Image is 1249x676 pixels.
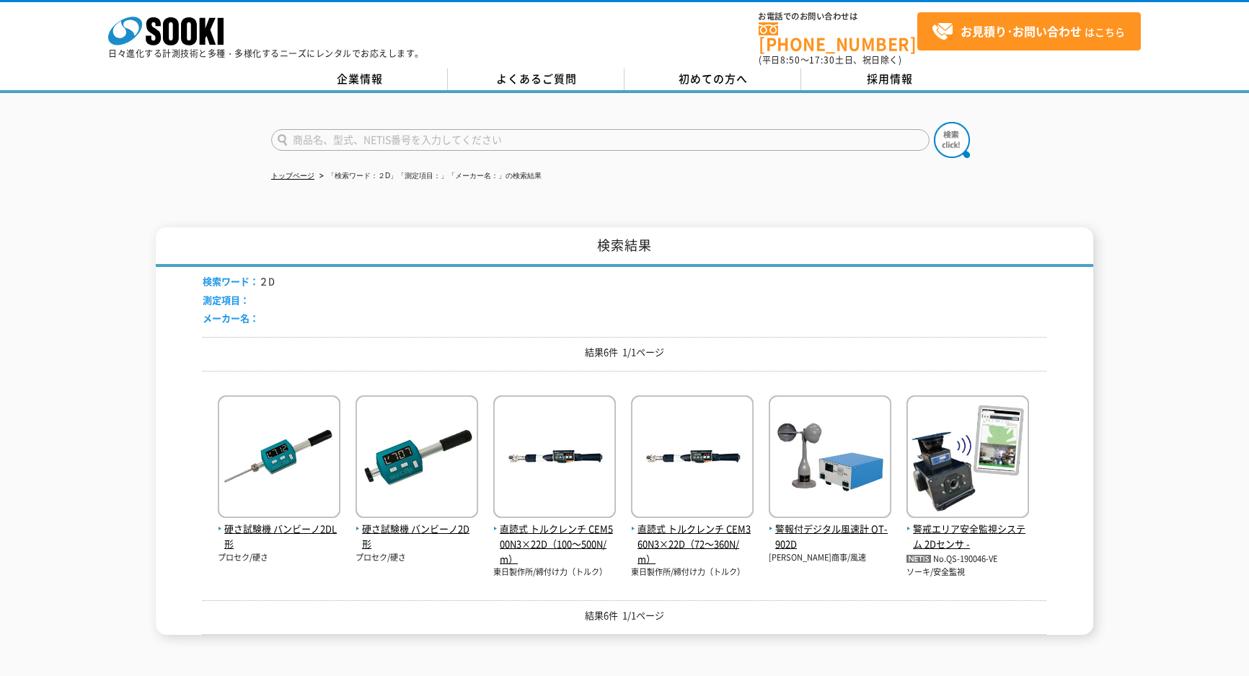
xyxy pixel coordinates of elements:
a: 警報付デジタル風速計 OT-902D [769,506,891,551]
span: 検索ワード： [203,274,259,288]
span: はこちら [932,21,1125,43]
span: 硬さ試験機 バンビーノ2DL形 [218,522,340,552]
span: 初めての方へ [679,71,748,87]
span: 硬さ試験機 バンビーノ2D形 [356,522,478,552]
a: 企業情報 [271,69,448,90]
img: バンビーノ2D形 [356,395,478,522]
li: 「検索ワード：２D」「測定項目：」「メーカー名：」の検索結果 [317,169,542,184]
img: CEM500N3×22D（100～500N/m） [493,395,616,522]
a: 初めての方へ [624,69,801,90]
p: [PERSON_NAME]商事/風速 [769,552,891,564]
p: 東日製作所/締付け力（トルク） [631,566,754,579]
span: 直読式 トルクレンチ CEM360N3×22D（72～360N/m） [631,522,754,566]
a: [PHONE_NUMBER] [759,22,917,52]
p: プロセク/硬さ [356,552,478,564]
input: 商品名、型式、NETIS番号を入力してください [271,129,930,151]
p: プロセク/硬さ [218,552,340,564]
a: 硬さ試験機 バンビーノ2DL形 [218,506,340,551]
a: 警戒エリア安全監視システム 2Dセンサ - [906,506,1029,551]
p: 日々進化する計測技術と多種・多様化するニーズにレンタルでお応えします。 [108,49,424,58]
p: ソーキ/安全監視 [906,566,1029,579]
a: 採用情報 [801,69,978,90]
img: btn_search.png [934,122,970,158]
p: No.QS-190046-VE [906,552,1029,567]
a: お見積り･お問い合わせはこちら [917,12,1141,51]
a: 硬さ試験機 バンビーノ2D形 [356,506,478,551]
a: トップページ [271,172,314,180]
span: 17:30 [809,53,835,66]
p: 結果6件 1/1ページ [203,608,1046,623]
span: 直読式 トルクレンチ CEM500N3×22D（100～500N/m） [493,522,616,566]
span: メーカー名： [203,311,259,325]
span: (平日 ～ 土日、祝日除く) [759,53,901,66]
h1: 検索結果 [156,227,1093,267]
span: 警報付デジタル風速計 OT-902D [769,522,891,552]
img: - [906,395,1029,522]
strong: お見積り･お問い合わせ [961,22,1082,40]
img: バンビーノ2DL形 [218,395,340,522]
li: ２D [203,274,275,289]
p: 結果6件 1/1ページ [203,345,1046,360]
span: 測定項目： [203,293,250,307]
a: よくあるご質問 [448,69,624,90]
a: 直読式 トルクレンチ CEM360N3×22D（72～360N/m） [631,506,754,566]
img: OT-902D [769,395,891,522]
span: お電話でのお問い合わせは [759,12,917,21]
a: 直読式 トルクレンチ CEM500N3×22D（100～500N/m） [493,506,616,566]
span: 警戒エリア安全監視システム 2Dセンサ - [906,522,1029,552]
img: CEM360N3×22D（72～360N/m） [631,395,754,522]
span: 8:50 [780,53,800,66]
p: 東日製作所/締付け力（トルク） [493,566,616,579]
